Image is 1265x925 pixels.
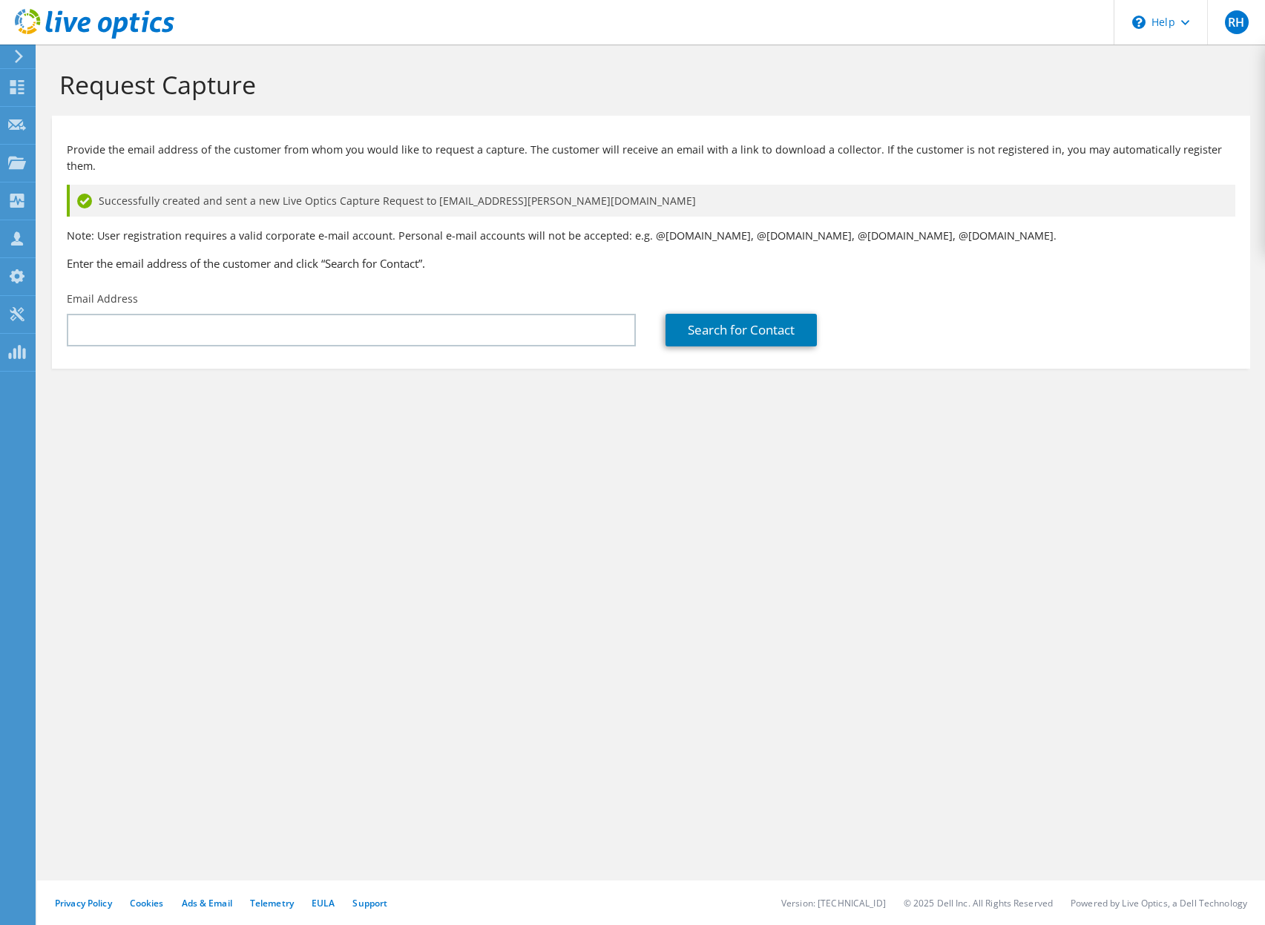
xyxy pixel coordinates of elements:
li: © 2025 Dell Inc. All Rights Reserved [904,897,1053,909]
span: Successfully created and sent a new Live Optics Capture Request to [EMAIL_ADDRESS][PERSON_NAME][D... [99,193,696,209]
a: Telemetry [250,897,294,909]
p: Provide the email address of the customer from whom you would like to request a capture. The cust... [67,142,1235,174]
a: Ads & Email [182,897,232,909]
a: Search for Contact [666,314,817,346]
h1: Request Capture [59,69,1235,100]
a: Cookies [130,897,164,909]
span: RH [1225,10,1249,34]
p: Note: User registration requires a valid corporate e-mail account. Personal e-mail accounts will ... [67,228,1235,244]
a: Support [352,897,387,909]
h3: Enter the email address of the customer and click “Search for Contact”. [67,255,1235,271]
li: Version: [TECHNICAL_ID] [781,897,886,909]
svg: \n [1132,16,1146,29]
label: Email Address [67,292,138,306]
a: EULA [312,897,335,909]
a: Privacy Policy [55,897,112,909]
li: Powered by Live Optics, a Dell Technology [1071,897,1247,909]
